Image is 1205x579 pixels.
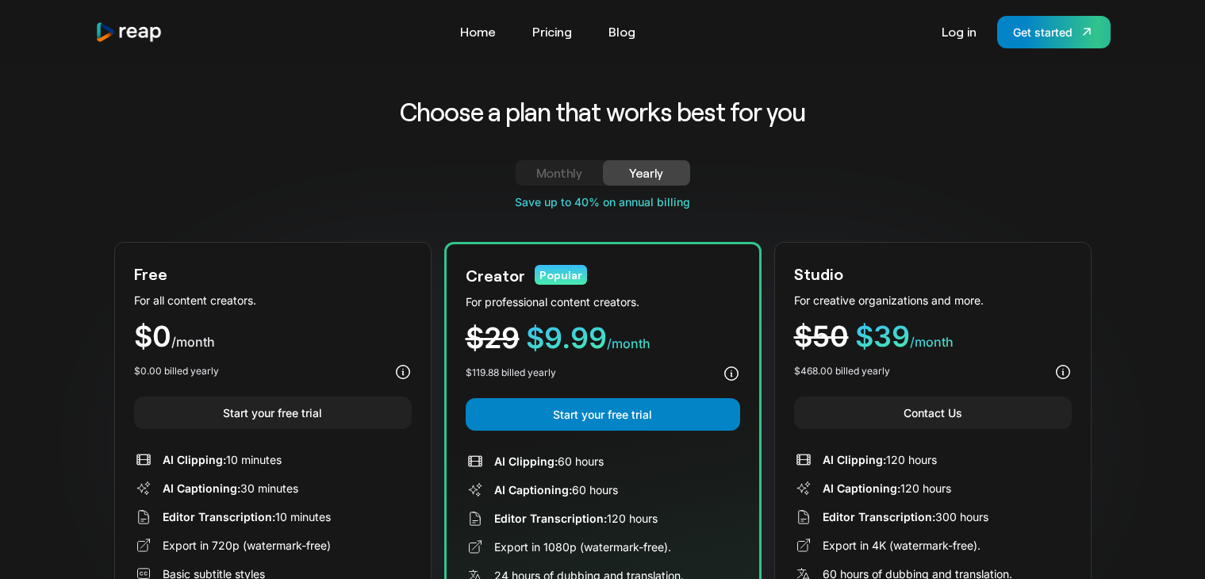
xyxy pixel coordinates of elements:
div: $468.00 billed yearly [794,364,890,378]
span: $50 [794,319,849,354]
a: Start your free trial [134,397,412,429]
span: Editor Transcription: [163,510,275,523]
a: Contact Us [794,397,1072,429]
div: For professional content creators. [466,293,740,310]
span: $39 [855,319,910,354]
div: Free [134,262,167,286]
span: AI Captioning: [494,483,572,497]
div: Export in 720p (watermark-free) [163,537,331,554]
span: /month [171,334,215,350]
div: Get started [1013,24,1073,40]
div: For creative organizations and more. [794,292,1072,309]
div: For all content creators. [134,292,412,309]
a: Log in [934,19,984,44]
div: 120 hours [494,510,658,527]
div: 30 minutes [163,480,298,497]
div: 10 minutes [163,508,331,525]
div: 120 hours [823,480,951,497]
a: Pricing [524,19,580,44]
div: $0 [134,322,412,351]
span: /month [607,336,650,351]
div: Yearly [622,163,671,182]
div: 60 hours [494,481,618,498]
div: Export in 4K (watermark-free). [823,537,981,554]
span: $9.99 [526,320,607,355]
div: Popular [535,265,587,285]
span: AI Clipping: [494,454,558,468]
span: /month [910,334,954,350]
h2: Choose a plan that works best for you [275,95,930,128]
div: Studio [794,262,843,286]
div: Creator [466,263,525,287]
div: 300 hours [823,508,988,525]
span: Editor Transcription: [823,510,935,523]
a: Start your free trial [466,398,740,431]
span: Editor Transcription: [494,512,607,525]
span: AI Captioning: [163,481,240,495]
span: $29 [466,320,520,355]
span: AI Captioning: [823,481,900,495]
div: Export in 1080p (watermark-free). [494,539,671,555]
div: Save up to 40% on annual billing [114,194,1092,210]
a: Home [452,19,504,44]
div: $0.00 billed yearly [134,364,219,378]
a: Blog [601,19,643,44]
div: 10 minutes [163,451,282,468]
img: reap logo [95,21,163,43]
div: 120 hours [823,451,937,468]
div: 60 hours [494,453,604,470]
div: Monthly [535,163,584,182]
div: $119.88 billed yearly [466,366,556,380]
span: AI Clipping: [823,453,886,466]
a: Get started [997,16,1111,48]
a: home [95,21,163,43]
span: AI Clipping: [163,453,226,466]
